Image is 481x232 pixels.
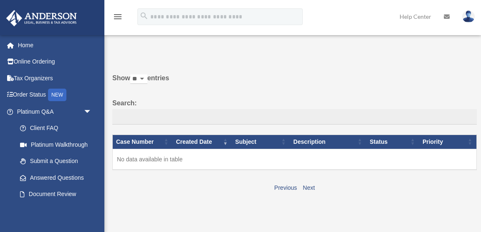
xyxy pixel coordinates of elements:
a: Next [303,184,315,191]
i: search [139,11,149,20]
img: User Pic [462,10,475,23]
a: Platinum Walkthrough [12,136,100,153]
a: Platinum Knowledge Room [12,202,100,229]
img: Anderson Advisors Platinum Portal [4,10,79,26]
th: Created Date: activate to sort column ascending [172,135,232,149]
input: Search: [112,109,477,125]
a: Answered Questions [12,169,96,186]
a: Order StatusNEW [6,87,104,104]
label: Show entries [112,72,477,92]
td: No data available in table [113,149,477,170]
label: Search: [112,97,477,125]
th: Status: activate to sort column ascending [366,135,419,149]
a: menu [113,15,123,22]
div: NEW [48,89,66,101]
th: Priority: activate to sort column ascending [419,135,477,149]
span: arrow_drop_down [84,103,100,120]
a: Client FAQ [12,120,100,137]
a: Document Review [12,186,100,203]
select: Showentries [130,74,147,84]
a: Tax Organizers [6,70,104,87]
a: Previous [274,184,297,191]
a: Submit a Question [12,153,100,170]
a: Home [6,37,104,54]
a: Online Ordering [6,54,104,70]
a: Platinum Q&Aarrow_drop_down [6,103,100,120]
th: Case Number: activate to sort column ascending [113,135,173,149]
i: menu [113,12,123,22]
th: Description: activate to sort column ascending [290,135,367,149]
th: Subject: activate to sort column ascending [232,135,290,149]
